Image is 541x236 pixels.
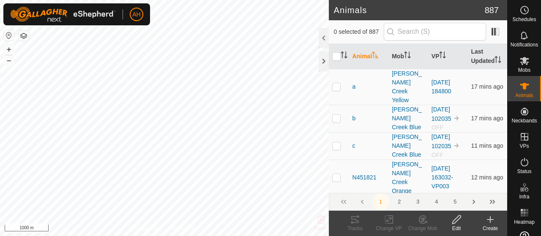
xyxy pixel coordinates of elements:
[404,53,411,60] p-sorticon: Activate to sort
[334,5,485,15] h2: Animals
[518,68,530,73] span: Mobs
[392,69,425,105] div: [PERSON_NAME] Creek Yellow
[514,220,535,225] span: Heatmap
[372,53,379,60] p-sorticon: Activate to sort
[519,194,529,199] span: Infra
[4,55,14,65] button: –
[471,142,503,149] span: 4 Sept 2025, 2:21 pm
[341,53,347,60] p-sorticon: Activate to sort
[473,225,507,232] div: Create
[384,23,486,41] input: Search (S)
[352,114,356,123] span: b
[172,225,197,233] a: Contact Us
[440,225,473,232] div: Edit
[453,142,460,149] img: to
[131,225,163,233] a: Privacy Policy
[352,141,355,150] span: c
[428,44,468,69] th: VP
[392,105,425,132] div: [PERSON_NAME] Creek Blue
[19,31,29,41] button: Map Layers
[465,193,482,210] button: Next Page
[392,160,425,195] div: [PERSON_NAME] Creek Orange
[485,4,499,16] span: 887
[447,193,464,210] button: 5
[495,57,501,64] p-sorticon: Activate to sort
[388,44,428,69] th: Mob
[372,225,406,232] div: Change VP
[4,44,14,54] button: +
[406,225,440,232] div: Change Mob
[471,115,503,122] span: 4 Sept 2025, 2:15 pm
[410,193,426,210] button: 3
[511,118,537,123] span: Neckbands
[515,93,533,98] span: Animals
[391,193,408,210] button: 2
[432,79,451,95] a: [DATE] 184800
[432,133,451,149] a: [DATE] 102035
[439,53,446,60] p-sorticon: Activate to sort
[471,83,503,90] span: 4 Sept 2025, 2:15 pm
[392,133,425,159] div: [PERSON_NAME] Creek Blue
[432,152,443,158] span: OFF
[484,193,501,210] button: Last Page
[432,165,453,190] a: [DATE] 163032-VP003
[334,27,384,36] span: 0 selected of 887
[4,30,14,41] button: Reset Map
[338,225,372,232] div: Tracks
[352,173,377,182] span: N451821
[10,7,116,22] img: Gallagher Logo
[467,44,507,69] th: Last Updated
[519,144,529,149] span: VPs
[432,106,451,122] a: [DATE] 102035
[428,193,445,210] button: 4
[372,193,389,210] button: 1
[512,17,536,22] span: Schedules
[453,115,460,122] img: to
[349,44,389,69] th: Animal
[132,10,140,19] span: AH
[352,82,356,91] span: a
[471,174,503,181] span: 4 Sept 2025, 2:20 pm
[432,124,443,131] span: OFF
[511,42,538,47] span: Notifications
[517,169,531,174] span: Status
